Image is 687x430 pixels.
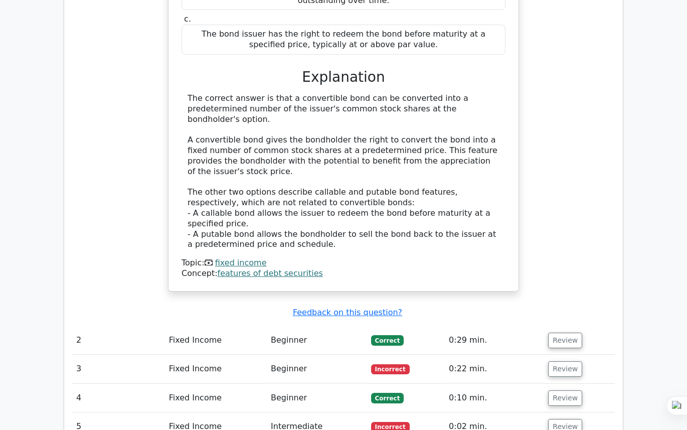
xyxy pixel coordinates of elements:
[371,364,410,374] span: Incorrect
[218,268,323,278] a: features of debt securities
[72,326,165,355] td: 2
[371,335,404,345] span: Correct
[293,308,402,317] a: Feedback on this question?
[188,93,499,250] div: The correct answer is that a convertible bond can be converted into a predetermined number of the...
[165,355,267,383] td: Fixed Income
[445,355,544,383] td: 0:22 min.
[267,355,367,383] td: Beginner
[445,384,544,412] td: 0:10 min.
[188,69,499,86] h3: Explanation
[165,326,267,355] td: Fixed Income
[267,326,367,355] td: Beginner
[548,333,582,348] button: Review
[215,258,267,267] a: fixed income
[184,14,191,24] span: c.
[548,390,582,406] button: Review
[371,393,404,403] span: Correct
[182,268,505,279] div: Concept:
[182,25,505,55] div: The bond issuer has the right to redeem the bond before maturity at a specified price, typically ...
[445,326,544,355] td: 0:29 min.
[165,384,267,412] td: Fixed Income
[72,355,165,383] td: 3
[72,384,165,412] td: 4
[267,384,367,412] td: Beginner
[182,258,505,268] div: Topic:
[548,361,582,377] button: Review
